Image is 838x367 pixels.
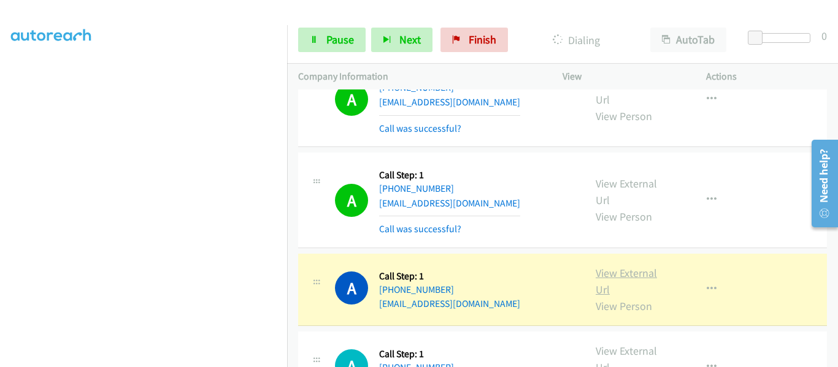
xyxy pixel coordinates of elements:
a: Call was successful? [379,223,461,235]
a: [EMAIL_ADDRESS][DOMAIN_NAME] [379,197,520,209]
iframe: Resource Center [802,135,838,232]
p: Dialing [525,32,628,48]
a: View Person [596,109,652,123]
a: [EMAIL_ADDRESS][DOMAIN_NAME] [379,298,520,309]
a: View Person [596,210,652,224]
a: [PHONE_NUMBER] [379,284,454,295]
a: View External Url [596,266,657,297]
a: Call was successful? [379,123,461,134]
a: [PHONE_NUMBER] [379,183,454,194]
h1: A [335,83,368,116]
a: Pause [298,28,366,52]
span: Finish [469,32,496,47]
a: View Person [596,299,652,313]
button: Next [371,28,432,52]
h1: A [335,271,368,305]
p: Company Information [298,69,540,84]
h1: A [335,184,368,217]
a: Finish [440,28,508,52]
div: 0 [821,28,827,44]
h5: Call Step: 1 [379,169,520,181]
a: View External Url [596,176,657,207]
span: Next [399,32,421,47]
a: View External Url [596,76,657,107]
button: AutoTab [650,28,726,52]
a: [EMAIL_ADDRESS][DOMAIN_NAME] [379,96,520,108]
h5: Call Step: 1 [379,348,520,360]
p: View [563,69,684,84]
p: Actions [706,69,828,84]
span: Pause [326,32,354,47]
h5: Call Step: 1 [379,270,520,282]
